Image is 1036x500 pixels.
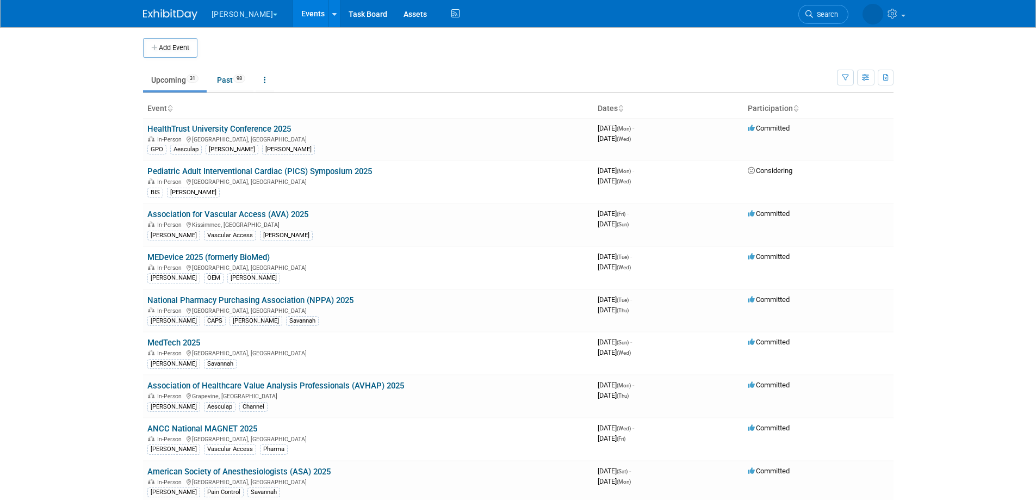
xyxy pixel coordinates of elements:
[247,487,280,497] div: Savannah
[147,424,257,434] a: ANCC National MAGNET 2025
[617,382,631,388] span: (Mon)
[617,468,628,474] span: (Sat)
[286,316,319,326] div: Savannah
[617,425,631,431] span: (Wed)
[204,231,256,240] div: Vascular Access
[147,134,589,143] div: [GEOGRAPHIC_DATA], [GEOGRAPHIC_DATA]
[598,434,625,442] span: [DATE]
[204,445,256,454] div: Vascular Access
[617,350,631,356] span: (Wed)
[147,359,200,369] div: [PERSON_NAME]
[204,487,244,497] div: Pain Control
[617,479,631,485] span: (Mon)
[157,264,185,271] span: In-Person
[209,70,253,90] a: Past98
[598,220,629,228] span: [DATE]
[813,10,838,18] span: Search
[598,124,634,132] span: [DATE]
[147,273,200,283] div: [PERSON_NAME]
[617,393,629,399] span: (Thu)
[598,209,629,218] span: [DATE]
[147,209,308,219] a: Association for Vascular Access (AVA) 2025
[148,136,154,141] img: In-Person Event
[157,221,185,229] span: In-Person
[147,231,200,240] div: [PERSON_NAME]
[617,211,625,217] span: (Fri)
[748,252,790,261] span: Committed
[147,306,589,314] div: [GEOGRAPHIC_DATA], [GEOGRAPHIC_DATA]
[617,307,629,313] span: (Thu)
[618,104,623,113] a: Sort by Start Date
[157,393,185,400] span: In-Person
[157,307,185,314] span: In-Person
[167,188,220,197] div: [PERSON_NAME]
[204,316,226,326] div: CAPS
[157,479,185,486] span: In-Person
[143,100,593,118] th: Event
[630,252,632,261] span: -
[617,297,629,303] span: (Tue)
[143,70,207,90] a: Upcoming31
[598,424,634,432] span: [DATE]
[632,124,634,132] span: -
[632,424,634,432] span: -
[598,263,631,271] span: [DATE]
[748,338,790,346] span: Committed
[863,4,883,24] img: Dawn Brown
[147,467,331,477] a: American Society of Anesthesiologists (ASA) 2025
[598,467,631,475] span: [DATE]
[147,316,200,326] div: [PERSON_NAME]
[748,381,790,389] span: Committed
[147,402,200,412] div: [PERSON_NAME]
[148,264,154,270] img: In-Person Event
[630,338,632,346] span: -
[598,338,632,346] span: [DATE]
[598,391,629,399] span: [DATE]
[147,348,589,357] div: [GEOGRAPHIC_DATA], [GEOGRAPHIC_DATA]
[617,168,631,174] span: (Mon)
[147,252,270,262] a: MEDevice 2025 (formerly BioMed)
[147,477,589,486] div: [GEOGRAPHIC_DATA], [GEOGRAPHIC_DATA]
[204,402,235,412] div: Aesculap
[617,126,631,132] span: (Mon)
[170,145,202,155] div: Aesculap
[157,436,185,443] span: In-Person
[748,209,790,218] span: Committed
[147,220,589,229] div: Kissimmee, [GEOGRAPHIC_DATA]
[617,178,631,184] span: (Wed)
[206,145,258,155] div: [PERSON_NAME]
[593,100,743,118] th: Dates
[148,350,154,355] img: In-Person Event
[630,295,632,304] span: -
[598,177,631,185] span: [DATE]
[233,75,245,83] span: 98
[632,381,634,389] span: -
[167,104,172,113] a: Sort by Event Name
[598,295,632,304] span: [DATE]
[147,338,200,348] a: MedTech 2025
[239,402,268,412] div: Channel
[617,264,631,270] span: (Wed)
[627,209,629,218] span: -
[148,479,154,484] img: In-Person Event
[598,134,631,143] span: [DATE]
[227,273,280,283] div: [PERSON_NAME]
[147,124,291,134] a: HealthTrust University Conference 2025
[598,381,634,389] span: [DATE]
[147,263,589,271] div: [GEOGRAPHIC_DATA], [GEOGRAPHIC_DATA]
[598,477,631,485] span: [DATE]
[229,316,282,326] div: [PERSON_NAME]
[748,295,790,304] span: Committed
[617,339,629,345] span: (Sun)
[143,9,197,20] img: ExhibitDay
[147,391,589,400] div: Grapevine, [GEOGRAPHIC_DATA]
[598,306,629,314] span: [DATE]
[147,177,589,186] div: [GEOGRAPHIC_DATA], [GEOGRAPHIC_DATA]
[157,350,185,357] span: In-Person
[598,348,631,356] span: [DATE]
[187,75,198,83] span: 31
[204,359,237,369] div: Savannah
[629,467,631,475] span: -
[260,231,313,240] div: [PERSON_NAME]
[598,166,634,175] span: [DATE]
